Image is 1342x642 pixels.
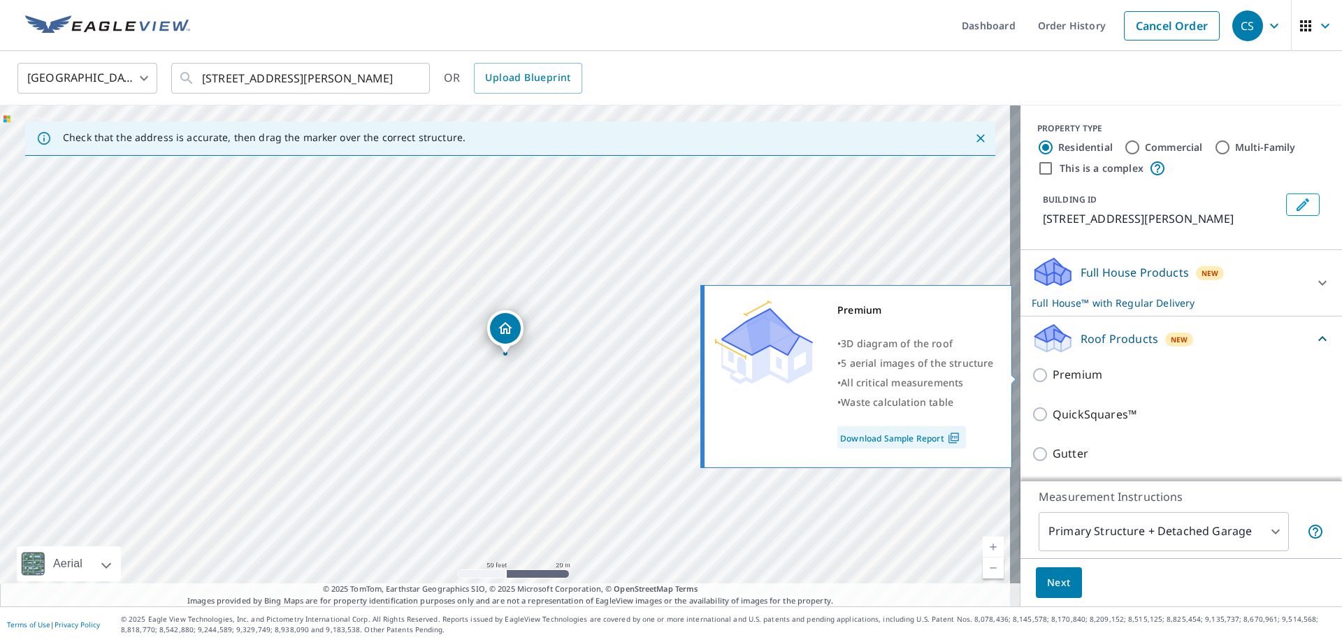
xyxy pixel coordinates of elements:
[1081,264,1189,281] p: Full House Products
[1032,256,1331,310] div: Full House ProductsNewFull House™ with Regular Delivery
[487,310,524,353] div: Dropped pin, building 1, Residential property, 3427 Goddard Rd Toledo, OH 43606
[49,546,87,581] div: Aerial
[121,614,1335,635] p: © 2025 Eagle View Technologies, Inc. and Pictometry International Corp. All Rights Reserved. Repo...
[841,376,963,389] span: All critical measurements
[1053,366,1102,384] p: Premium
[944,432,963,444] img: Pdf Icon
[837,334,994,353] div: •
[1047,574,1071,592] span: Next
[837,426,966,448] a: Download Sample Report
[1043,210,1280,227] p: [STREET_ADDRESS][PERSON_NAME]
[614,583,672,594] a: OpenStreetMap
[1232,10,1263,41] div: CS
[1058,140,1113,154] label: Residential
[63,131,466,144] p: Check that the address is accurate, then drag the marker over the correct structure.
[202,59,401,98] input: Search by address or latitude-longitude
[837,373,994,393] div: •
[841,337,953,350] span: 3D diagram of the roof
[444,63,582,94] div: OR
[323,583,698,595] span: © 2025 TomTom, Earthstar Geographics SIO, © 2025 Microsoft Corporation, ©
[1145,140,1203,154] label: Commercial
[1171,334,1188,345] span: New
[841,395,953,409] span: Waste calculation table
[1039,512,1289,551] div: Primary Structure + Detached Garage
[1037,122,1325,135] div: PROPERTY TYPE
[1043,194,1097,205] p: BUILDING ID
[675,583,698,594] a: Terms
[1081,330,1158,347] p: Roof Products
[1307,523,1324,540] span: Your report will include the primary structure and a detached garage if one exists.
[17,59,157,98] div: [GEOGRAPHIC_DATA]
[1202,268,1219,279] span: New
[1286,194,1320,216] button: Edit building 1
[1124,11,1220,41] a: Cancel Order
[485,69,570,87] span: Upload Blueprint
[837,353,994,373] div: •
[837,393,994,412] div: •
[55,620,100,629] a: Privacy Policy
[1053,406,1137,423] p: QuickSquares™
[983,557,1004,578] a: Current Level 19, Zoom Out
[7,620,100,629] p: |
[7,620,50,629] a: Terms of Use
[1235,140,1296,154] label: Multi-Family
[1032,322,1331,355] div: Roof ProductsNew
[983,537,1004,557] a: Current Level 19, Zoom In
[17,546,121,581] div: Aerial
[837,300,994,320] div: Premium
[841,356,993,370] span: 5 aerial images of the structure
[1032,296,1306,310] p: Full House™ with Regular Delivery
[715,300,813,384] img: Premium
[1036,567,1082,599] button: Next
[1060,161,1143,175] label: This is a complex
[25,15,190,36] img: EV Logo
[1053,445,1088,462] p: Gutter
[972,129,990,147] button: Close
[1039,488,1324,505] p: Measurement Instructions
[474,63,582,94] a: Upload Blueprint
